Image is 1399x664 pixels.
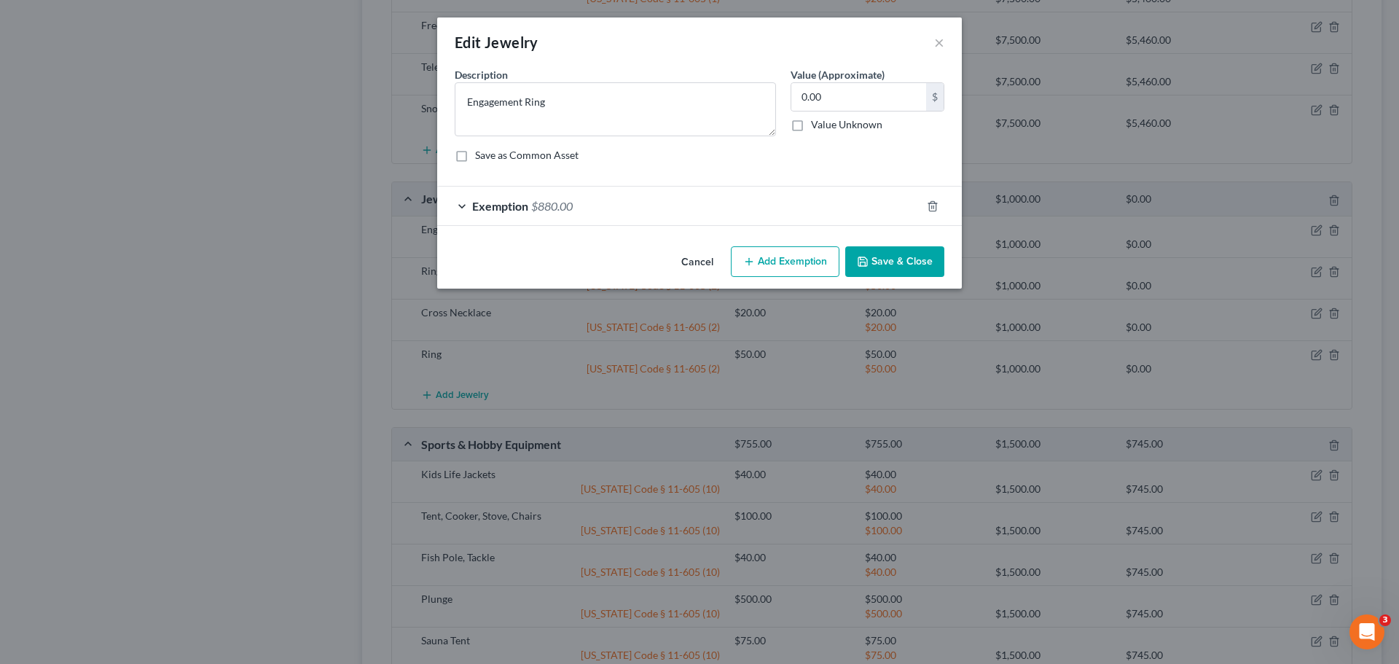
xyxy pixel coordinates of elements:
[670,248,725,277] button: Cancel
[455,69,508,81] span: Description
[811,117,882,132] label: Value Unknown
[845,246,944,277] button: Save & Close
[926,83,944,111] div: $
[1379,614,1391,626] span: 3
[475,148,579,163] label: Save as Common Asset
[1349,614,1384,649] iframe: Intercom live chat
[791,67,885,82] label: Value (Approximate)
[934,34,944,51] button: ×
[731,246,839,277] button: Add Exemption
[455,32,538,52] div: Edit Jewelry
[472,199,528,213] span: Exemption
[531,199,573,213] span: $880.00
[791,83,926,111] input: 0.00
